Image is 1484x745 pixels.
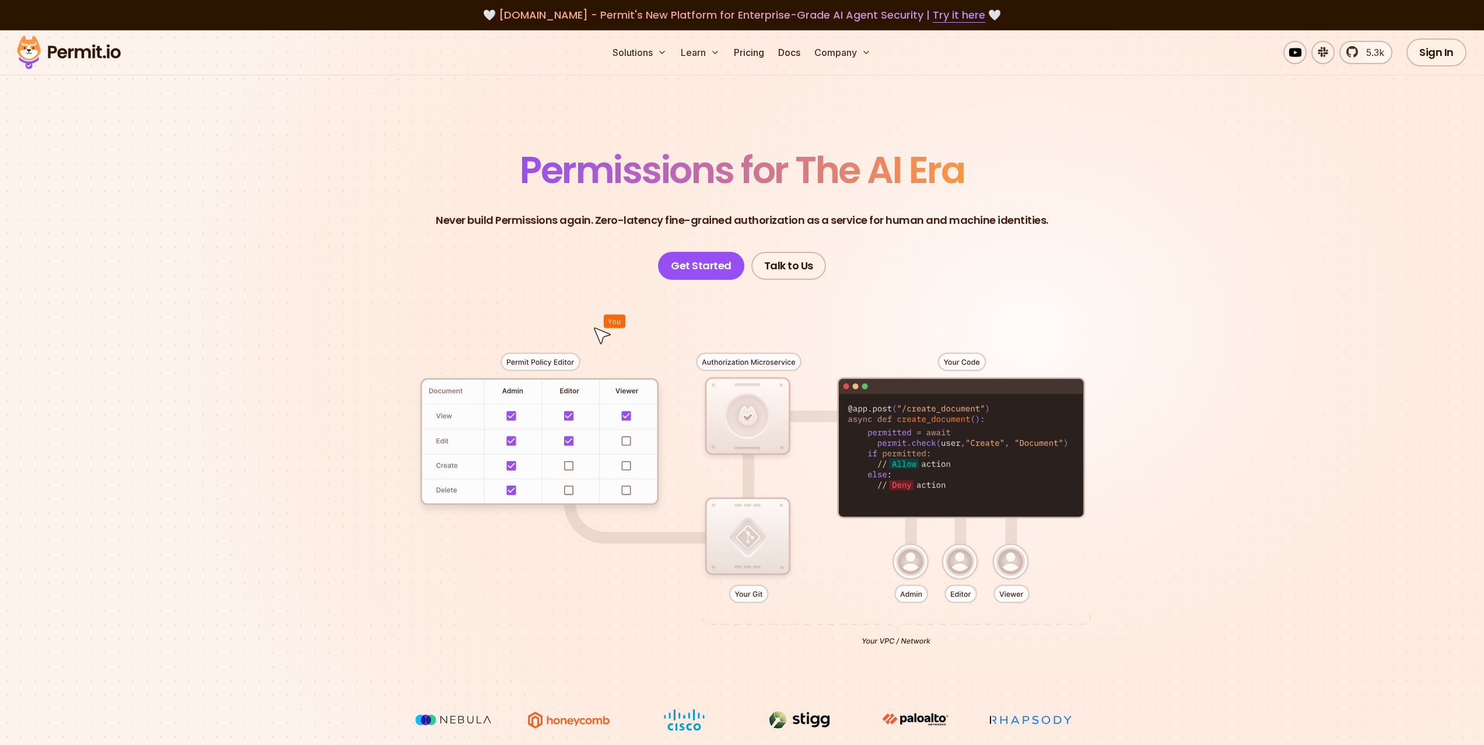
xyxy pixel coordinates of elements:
[1339,41,1392,64] a: 5.3k
[871,709,959,730] img: paloalto
[499,8,985,22] span: [DOMAIN_NAME] - Permit's New Platform for Enterprise-Grade AI Agent Security |
[751,252,826,280] a: Talk to Us
[409,709,497,731] img: Nebula
[640,709,728,731] img: Cisco
[520,144,964,196] span: Permissions for The AI Era
[933,8,985,23] a: Try it here
[436,212,1048,229] p: Never build Permissions again. Zero-latency fine-grained authorization as a service for human and...
[608,41,671,64] button: Solutions
[773,41,805,64] a: Docs
[756,709,843,731] img: Stigg
[987,709,1074,731] img: Rhapsody Health
[525,709,612,731] img: Honeycomb
[658,252,744,280] a: Get Started
[28,7,1456,23] div: 🤍 🤍
[810,41,876,64] button: Company
[12,33,126,72] img: Permit logo
[1359,45,1384,59] span: 5.3k
[676,41,724,64] button: Learn
[1406,38,1466,66] a: Sign In
[729,41,769,64] a: Pricing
